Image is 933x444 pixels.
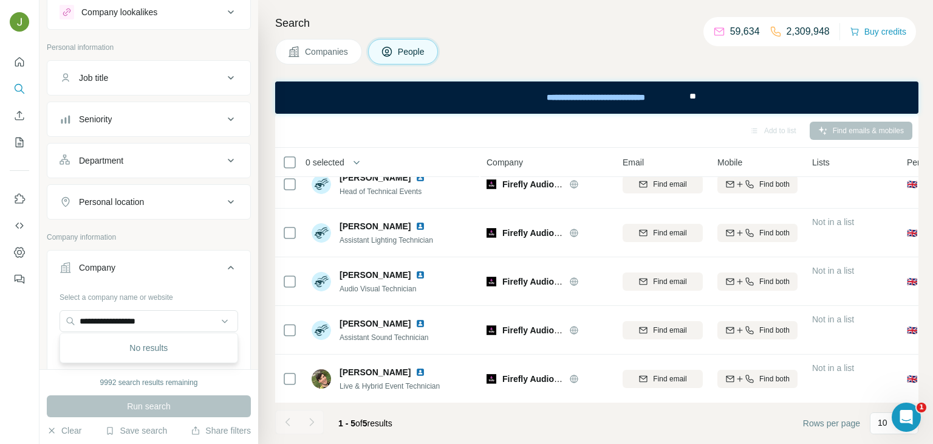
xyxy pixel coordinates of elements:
div: Department [79,154,123,167]
button: Find email [623,224,703,242]
span: Company [487,156,523,168]
span: 1 [917,403,926,412]
span: Audio Visual Technician [340,285,416,293]
span: Find both [759,227,790,238]
span: People [398,46,426,58]
span: Not in a list [812,314,854,324]
button: Quick start [10,51,29,73]
span: Live & Hybrid Event Technician [340,382,440,390]
button: Department [47,146,250,175]
span: of [355,418,363,428]
button: Feedback [10,268,29,290]
span: 🇬🇧 [907,227,917,239]
p: Company information [47,232,251,243]
img: LinkedIn logo [415,270,425,280]
p: Upload a CSV of company websites. [60,367,238,378]
span: Find email [653,179,686,190]
span: [PERSON_NAME] [340,366,411,378]
p: Personal information [47,42,251,53]
img: Avatar [312,223,331,243]
button: Find both [717,224,798,242]
button: Find both [717,321,798,339]
span: Not in a list [812,217,854,227]
button: Seniority [47,105,250,134]
div: No results [63,336,235,360]
span: Assistant Lighting Technician [340,236,433,245]
img: LinkedIn logo [415,367,425,377]
button: Save search [105,425,167,437]
img: Logo of Firefly Audio Visual Solutions [487,228,496,238]
span: Email [623,156,644,168]
span: Lists [812,156,830,168]
span: 0 selected [306,156,344,168]
div: Seniority [79,113,112,125]
span: Find both [759,373,790,384]
p: 59,634 [730,24,760,39]
img: LinkedIn logo [415,319,425,328]
button: Company [47,253,250,287]
button: Find email [623,272,703,291]
iframe: Banner [275,82,918,114]
div: Personal location [79,196,144,208]
img: Logo of Firefly Audio Visual Solutions [487,179,496,189]
span: 🇬🇧 [907,178,917,190]
span: Find email [653,227,686,238]
button: Find email [623,175,703,193]
span: Firefly Audio Visual Solutions [502,277,623,286]
span: Find email [653,276,686,287]
div: Job title [79,72,108,84]
span: Find email [653,373,686,384]
button: My lists [10,131,29,153]
span: [PERSON_NAME] [340,317,411,330]
button: Find email [623,370,703,388]
p: 2,309,948 [787,24,830,39]
img: Logo of Firefly Audio Visual Solutions [487,325,496,335]
span: Firefly Audio Visual Solutions [502,325,623,335]
h4: Search [275,15,918,32]
img: Avatar [312,369,331,389]
button: Job title [47,63,250,92]
button: Find both [717,370,798,388]
span: Find both [759,179,790,190]
span: Find both [759,276,790,287]
img: LinkedIn logo [415,173,425,182]
span: 🇬🇧 [907,276,917,288]
img: Logo of Firefly Audio Visual Solutions [487,374,496,384]
span: Find both [759,325,790,336]
img: Avatar [312,321,331,340]
div: Company [79,262,115,274]
span: Firefly Audio Visual Solutions [502,228,623,238]
span: Firefly Audio Visual Solutions [502,374,623,384]
span: Firefly Audio Visual Solutions [502,179,623,189]
button: Use Surfe API [10,215,29,237]
span: Not in a list [812,266,854,276]
span: Mobile [717,156,742,168]
span: 1 - 5 [338,418,355,428]
button: Clear [47,425,81,437]
iframe: Intercom live chat [892,403,921,432]
img: LinkedIn logo [415,221,425,231]
span: Head of Technical Events [340,187,422,196]
img: Avatar [10,12,29,32]
img: Avatar [312,272,331,291]
div: 9992 search results remaining [100,377,198,388]
img: Avatar [312,175,331,194]
span: [PERSON_NAME] [340,220,411,232]
div: Select a company name or website [60,287,238,303]
button: Find both [717,272,798,291]
div: Company lookalikes [81,6,157,18]
span: 🇬🇧 [907,324,917,336]
span: [PERSON_NAME] [340,269,411,281]
button: Find both [717,175,798,193]
span: Rows per page [803,417,860,429]
button: Share filters [191,425,251,437]
button: Buy credits [850,23,906,40]
button: Search [10,78,29,100]
span: Find email [653,325,686,336]
span: [PERSON_NAME] [340,172,411,184]
span: Not in a list [812,363,854,373]
span: Companies [305,46,349,58]
button: Personal location [47,187,250,217]
button: Dashboard [10,241,29,263]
